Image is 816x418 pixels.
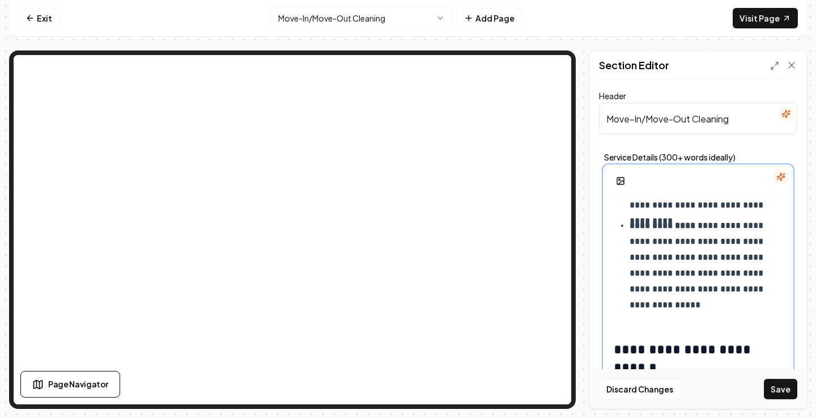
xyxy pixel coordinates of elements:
[48,378,108,390] span: Page Navigator
[599,91,626,101] label: Header
[20,371,120,398] button: Page Navigator
[609,171,632,191] button: Add Image
[599,103,797,134] input: Header
[18,8,59,28] a: Exit
[599,57,669,73] h2: Section Editor
[599,379,681,399] button: Discard Changes
[733,8,798,28] a: Visit Page
[764,379,797,399] button: Save
[457,8,522,28] button: Add Page
[604,153,792,161] label: Service Details (300+ words ideally)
